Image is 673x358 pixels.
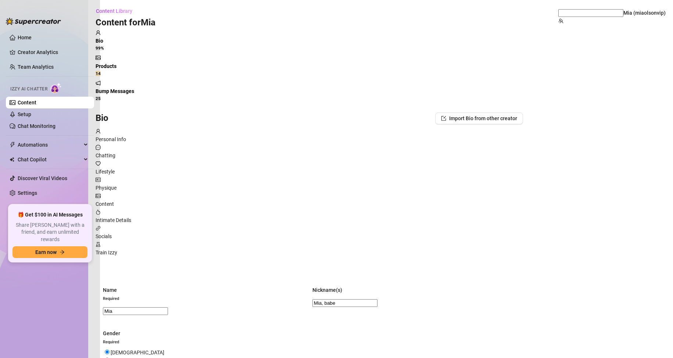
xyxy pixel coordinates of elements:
[18,111,31,117] a: Setup
[60,250,65,255] span: arrow-right
[35,249,57,255] span: Earn now
[50,83,62,93] img: AI Chatter
[18,100,36,105] a: Content
[623,10,666,16] span: Mia (miaolsonvip)
[96,87,666,95] div: Bump Messages
[12,246,87,258] button: Earn nowarrow-right
[96,200,523,208] div: Content
[312,286,347,294] label: Nickname(s)
[312,299,377,307] input: Nickname(s)
[18,64,54,70] a: Team Analytics
[103,329,125,346] label: Gender
[18,154,82,165] span: Chat Copilot
[558,18,563,24] span: team
[96,5,138,17] button: Content Library
[96,17,155,29] h3: Content for Mia
[18,211,83,219] span: 🎁 Get $100 in AI Messages
[96,62,666,70] div: Products
[18,46,88,58] a: Creator Analytics
[10,86,47,93] span: Izzy AI Chatter
[18,190,37,196] a: Settings
[111,350,164,355] span: [DEMOGRAPHIC_DATA]
[96,168,523,176] div: Lifestyle
[96,8,132,14] span: Content Library
[96,184,523,192] div: Physique
[10,142,15,148] span: thunderbolt
[103,329,120,337] div: Gender
[18,35,32,40] a: Home
[18,139,82,151] span: Automations
[96,112,108,124] h3: Bio
[441,116,446,121] span: import
[103,286,124,302] label: Name
[96,37,666,45] div: Bio
[96,232,523,240] div: Socials
[6,18,61,25] img: logo-BBDzfeDw.svg
[449,115,517,121] span: Import Bio from other creator
[312,286,342,294] div: Nickname(s)
[18,123,56,129] a: Chat Monitoring
[10,157,14,162] img: Chat Copilot
[103,286,119,294] div: Name
[96,248,523,257] div: Train Izzy
[18,175,67,181] a: Discover Viral Videos
[103,307,168,315] input: Name
[103,340,119,344] span: Required
[96,216,523,224] div: Intimate Details
[435,112,523,124] button: Import Bio from other creator
[12,222,87,243] span: Share [PERSON_NAME] with a friend, and earn unlimited rewards
[103,296,119,301] span: Required
[96,151,523,160] div: Chatting
[96,135,523,143] div: Personal Info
